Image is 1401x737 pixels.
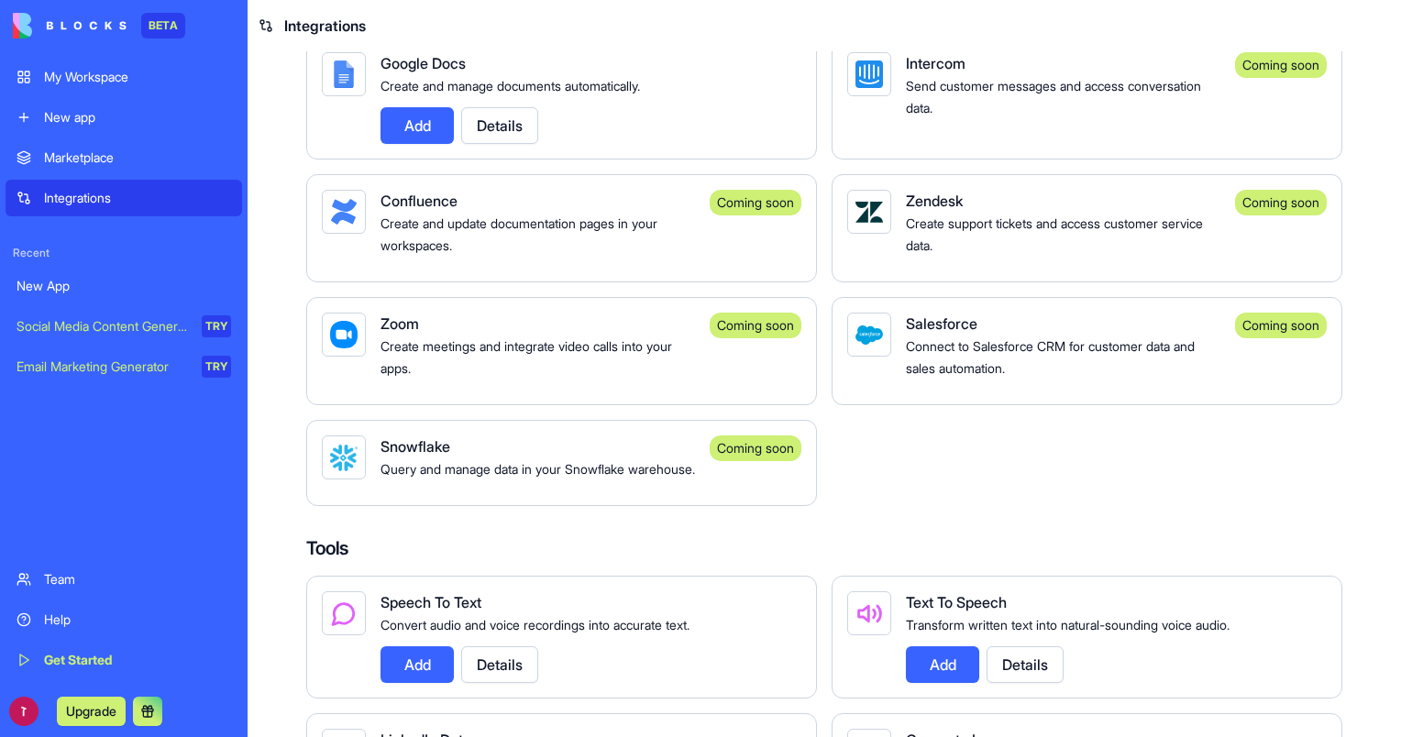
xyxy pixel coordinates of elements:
[141,13,185,38] div: BETA
[9,697,39,726] img: ACg8ocI3W0A8TAtQAi5LGd3ZGkV72beD2i5R9jN2xjIhFdXQoFXKoAku=s96-c
[44,570,231,588] div: Team
[202,356,231,378] div: TRY
[710,313,801,338] div: Coming soon
[202,315,231,337] div: TRY
[306,535,1342,561] h4: Tools
[57,701,126,720] a: Upgrade
[906,78,1201,115] span: Send customer messages and access conversation data.
[17,317,189,335] div: Social Media Content Generator
[381,54,466,72] span: Google Docs
[6,308,242,345] a: Social Media Content GeneratorTRY
[381,107,454,144] button: Add
[44,189,231,207] div: Integrations
[381,78,640,93] span: Create and manage documents automatically.
[906,54,965,72] span: Intercom
[44,108,231,126] div: New app
[6,139,242,176] a: Marketplace
[44,651,231,669] div: Get Started
[381,192,458,210] span: Confluence
[381,617,689,632] span: Convert audio and voice recordings into accurate text.
[906,314,977,333] span: Salesforce
[381,437,450,456] span: Snowflake
[13,13,127,38] img: logo
[44,68,231,86] div: My Workspace
[6,642,242,678] a: Get Started
[57,697,126,726] button: Upgrade
[710,190,801,215] div: Coming soon
[381,593,481,611] span: Speech To Text
[6,180,242,216] a: Integrations
[1235,52,1327,78] div: Coming soon
[461,646,538,683] button: Details
[906,593,1007,611] span: Text To Speech
[6,246,242,260] span: Recent
[6,59,242,95] a: My Workspace
[381,215,657,253] span: Create and update documentation pages in your workspaces.
[6,268,242,304] a: New App
[906,215,1203,253] span: Create support tickets and access customer service data.
[6,561,242,598] a: Team
[906,646,979,683] button: Add
[906,192,963,210] span: Zendesk
[44,610,231,629] div: Help
[987,646,1064,683] button: Details
[381,314,419,333] span: Zoom
[381,461,695,477] span: Query and manage data in your Snowflake warehouse.
[381,646,454,683] button: Add
[906,338,1195,376] span: Connect to Salesforce CRM for customer data and sales automation.
[381,338,672,376] span: Create meetings and integrate video calls into your apps.
[17,277,231,295] div: New App
[17,357,189,376] div: Email Marketing Generator
[1235,313,1327,338] div: Coming soon
[6,348,242,385] a: Email Marketing GeneratorTRY
[906,617,1230,632] span: Transform written text into natural-sounding voice audio.
[461,107,538,144] button: Details
[710,435,801,461] div: Coming soon
[44,148,231,167] div: Marketplace
[6,601,242,638] a: Help
[13,13,185,38] a: BETA
[1235,190,1327,215] div: Coming soon
[6,99,242,136] a: New app
[284,15,366,37] span: Integrations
